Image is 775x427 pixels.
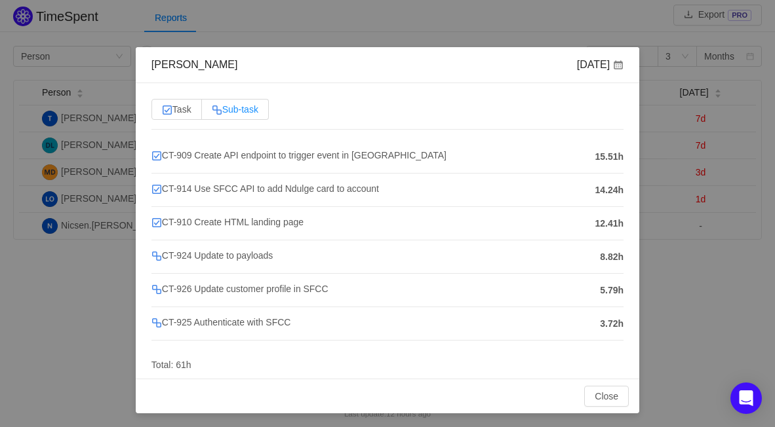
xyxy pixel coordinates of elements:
div: Open Intercom Messenger [730,382,762,414]
img: 10318 [151,151,162,161]
span: 15.51h [595,150,624,164]
span: CT-914 Use SFCC API to add Ndulge card to account [151,183,379,194]
span: 5.79h [600,284,624,297]
span: Sub-task [212,104,258,115]
div: [DATE] [577,58,624,72]
div: [PERSON_NAME] [151,58,238,72]
button: Close [584,386,629,407]
img: 10318 [151,184,162,195]
img: 10316 [151,251,162,261]
span: CT-910 Create HTML landing page [151,217,304,227]
span: 12.41h [595,217,624,231]
span: Task [162,104,191,115]
img: 10316 [151,284,162,295]
img: 10318 [151,217,162,228]
span: CT-925 Authenticate with SFCC [151,317,290,327]
span: 14.24h [595,183,624,197]
span: Total: 61h [151,360,191,370]
span: CT-924 Update to payloads [151,250,273,261]
span: CT-926 Update customer profile in SFCC [151,284,328,294]
img: 10316 [212,105,222,115]
img: 10316 [151,318,162,328]
img: 10318 [162,105,172,115]
span: 8.82h [600,250,624,264]
span: 3.72h [600,317,624,331]
span: CT-909 Create API endpoint to trigger event in [GEOGRAPHIC_DATA] [151,150,447,160]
